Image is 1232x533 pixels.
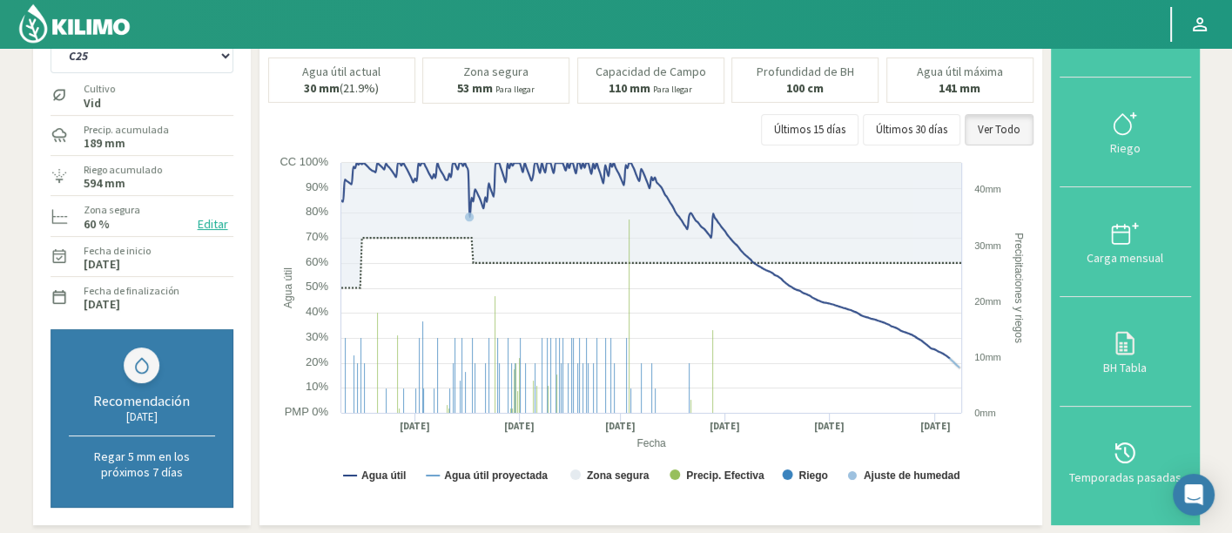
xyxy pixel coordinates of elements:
[710,420,740,433] text: [DATE]
[284,405,328,418] text: PMP 0%
[1060,407,1191,516] button: Temporadas pasadas
[495,84,535,95] small: Para llegar
[1065,142,1186,154] div: Riego
[653,84,692,95] small: Para llegar
[305,355,327,368] text: 20%
[917,65,1003,78] p: Agua útil máxima
[305,255,327,268] text: 60%
[400,420,430,433] text: [DATE]
[457,80,493,96] b: 53 mm
[84,162,162,178] label: Riego acumulado
[17,3,131,44] img: Kilimo
[636,437,666,449] text: Fecha
[305,205,327,218] text: 80%
[939,80,980,96] b: 141 mm
[974,240,1001,251] text: 30mm
[84,81,115,97] label: Cultivo
[686,469,764,482] text: Precip. Efectiva
[69,449,215,480] p: Regar 5 mm en los próximos 7 días
[84,178,125,189] label: 594 mm
[1173,474,1215,516] div: Open Intercom Messenger
[463,65,528,78] p: Zona segura
[863,114,960,145] button: Últimos 30 días
[974,184,1001,194] text: 40mm
[1013,233,1025,343] text: Precipitaciones y riegos
[596,65,706,78] p: Capacidad de Campo
[84,299,120,310] label: [DATE]
[84,259,120,270] label: [DATE]
[798,469,827,482] text: Riego
[361,469,406,482] text: Agua útil
[761,114,858,145] button: Últimos 15 días
[919,420,950,433] text: [DATE]
[1065,361,1186,374] div: BH Tabla
[786,80,824,96] b: 100 cm
[863,469,959,482] text: Ajuste de humedad
[302,65,380,78] p: Agua útil actual
[1065,471,1186,483] div: Temporadas pasadas
[69,392,215,409] div: Recomendación
[84,138,125,149] label: 189 mm
[1060,187,1191,297] button: Carga mensual
[1060,78,1191,187] button: Riego
[69,409,215,424] div: [DATE]
[965,114,1033,145] button: Ver Todo
[1065,252,1186,264] div: Carga mensual
[304,82,379,95] p: (21.9%)
[84,202,140,218] label: Zona segura
[504,420,535,433] text: [DATE]
[84,98,115,109] label: Vid
[586,469,649,482] text: Zona segura
[974,408,995,418] text: 0mm
[84,243,151,259] label: Fecha de inicio
[605,420,636,433] text: [DATE]
[757,65,854,78] p: Profundidad de BH
[305,305,327,318] text: 40%
[305,230,327,243] text: 70%
[304,80,340,96] b: 30 mm
[84,122,169,138] label: Precip. acumulada
[305,380,327,393] text: 10%
[305,180,327,193] text: 90%
[279,155,328,168] text: CC 100%
[444,469,548,482] text: Agua útil proyectada
[305,280,327,293] text: 50%
[814,420,845,433] text: [DATE]
[281,267,293,308] text: Agua útil
[84,283,179,299] label: Fecha de finalización
[974,296,1001,307] text: 20mm
[305,330,327,343] text: 30%
[609,80,650,96] b: 110 mm
[1060,297,1191,407] button: BH Tabla
[84,219,110,230] label: 60 %
[974,352,1001,362] text: 10mm
[192,214,233,234] button: Editar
